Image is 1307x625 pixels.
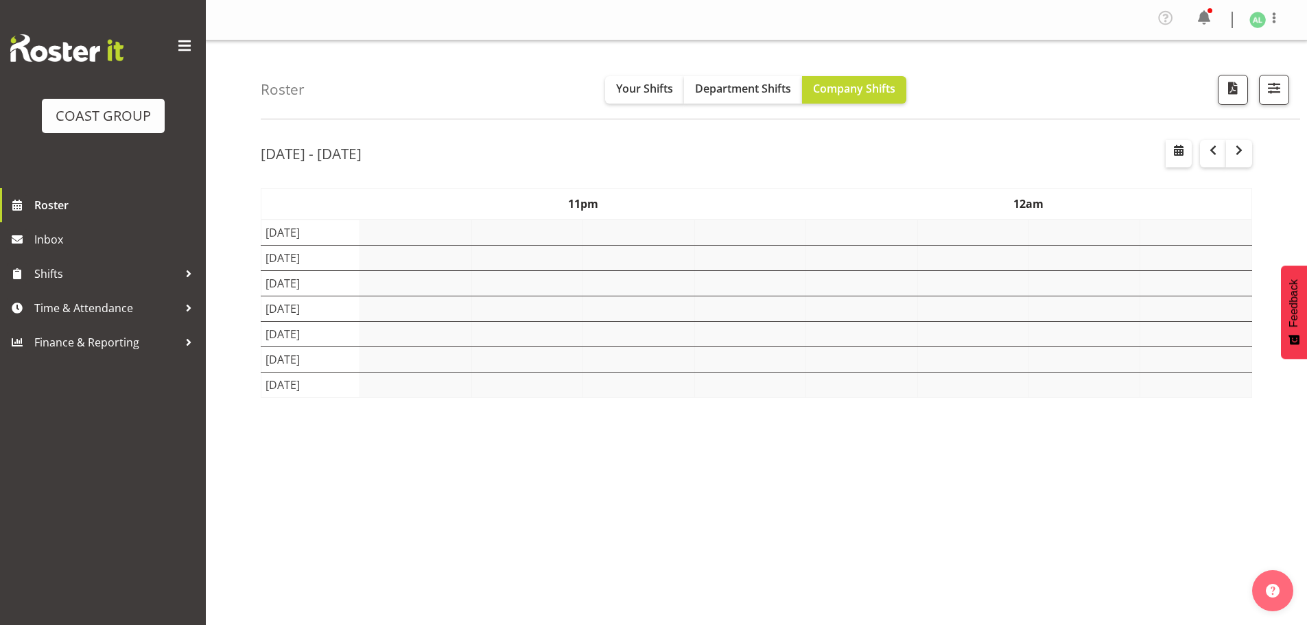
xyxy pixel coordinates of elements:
[802,76,906,104] button: Company Shifts
[261,145,362,163] h2: [DATE] - [DATE]
[34,332,178,353] span: Finance & Reporting
[56,106,151,126] div: COAST GROUP
[261,296,360,322] td: [DATE]
[34,229,199,250] span: Inbox
[616,81,673,96] span: Your Shifts
[34,263,178,284] span: Shifts
[1281,266,1307,359] button: Feedback - Show survey
[1166,140,1192,167] button: Select a specific date within the roster.
[1288,279,1300,327] span: Feedback
[261,373,360,398] td: [DATE]
[695,81,791,96] span: Department Shifts
[1259,75,1289,105] button: Filter Shifts
[261,82,305,97] h4: Roster
[261,347,360,373] td: [DATE]
[1249,12,1266,28] img: annie-lister1125.jpg
[605,76,684,104] button: Your Shifts
[806,189,1252,220] th: 12am
[1218,75,1248,105] button: Download a PDF of the roster according to the set date range.
[813,81,895,96] span: Company Shifts
[261,220,360,246] td: [DATE]
[261,271,360,296] td: [DATE]
[261,322,360,347] td: [DATE]
[684,76,802,104] button: Department Shifts
[34,195,199,215] span: Roster
[261,246,360,271] td: [DATE]
[34,298,178,318] span: Time & Attendance
[10,34,123,62] img: Rosterit website logo
[1266,584,1280,598] img: help-xxl-2.png
[360,189,806,220] th: 11pm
